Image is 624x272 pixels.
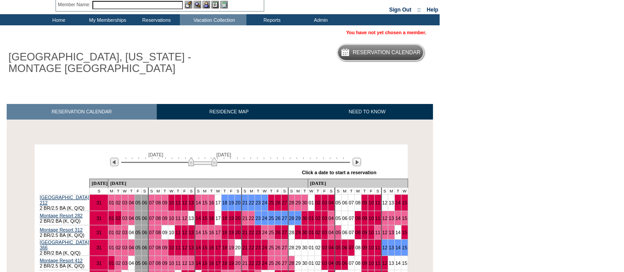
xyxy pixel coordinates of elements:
a: 14 [395,245,401,250]
a: 08 [155,230,161,235]
a: 01 [109,200,114,205]
img: Next [353,158,361,166]
a: 26 [275,216,281,221]
a: 05 [336,230,341,235]
a: 18 [222,200,227,205]
td: S [188,188,195,195]
a: 02 [315,245,321,250]
a: 06 [142,245,147,250]
a: 26 [275,260,281,266]
a: 12 [382,216,388,221]
a: 14 [395,216,401,221]
a: 09 [362,200,367,205]
a: 26 [275,200,281,205]
a: 13 [389,245,394,250]
a: 05 [135,245,141,250]
img: Reservations [211,1,219,8]
a: 06 [142,216,147,221]
a: 15 [202,230,207,235]
a: 12 [182,216,187,221]
a: 02 [115,260,121,266]
a: 30 [302,230,307,235]
a: 08 [155,200,161,205]
a: 08 [355,260,361,266]
a: 15 [202,216,207,221]
a: 05 [336,216,341,221]
a: 08 [155,216,161,221]
a: 12 [182,230,187,235]
a: 09 [362,260,367,266]
a: 31 [96,200,102,205]
a: 01 [109,216,114,221]
a: Sign Out [389,7,411,13]
a: 06 [142,260,147,266]
a: 06 [142,200,147,205]
a: 03 [322,200,327,205]
a: 01 [309,216,314,221]
a: 03 [122,245,127,250]
span: You have not yet chosen a member. [346,30,426,35]
a: 03 [322,260,327,266]
a: 03 [122,216,127,221]
td: T [128,188,135,195]
td: S [141,188,148,195]
a: 15 [202,245,207,250]
a: 24 [262,260,267,266]
a: 07 [349,230,354,235]
a: 16 [209,200,214,205]
a: 20 [235,216,241,221]
td: S [195,188,202,195]
a: 14 [395,230,401,235]
a: 03 [122,200,127,205]
a: 24 [262,200,267,205]
td: T [221,188,228,195]
a: 29 [295,216,301,221]
a: 04 [129,245,134,250]
a: 23 [255,200,261,205]
h1: [GEOGRAPHIC_DATA], [US_STATE] - MONTAGE [GEOGRAPHIC_DATA] [7,49,206,76]
a: 09 [162,260,167,266]
a: 29 [295,200,301,205]
a: 01 [109,260,114,266]
a: 13 [189,216,194,221]
a: 10 [169,216,174,221]
a: 11 [375,216,381,221]
a: 30 [302,200,307,205]
td: M [108,188,115,195]
a: 25 [269,230,274,235]
td: F [181,188,188,195]
a: 17 [215,216,221,221]
a: 07 [149,260,155,266]
a: 20 [235,245,241,250]
a: 01 [309,260,314,266]
a: 07 [349,200,354,205]
a: Help [427,7,438,13]
td: S [281,188,288,195]
img: b_edit.gif [185,1,192,8]
a: 02 [315,260,321,266]
a: 18 [222,230,227,235]
a: 05 [135,216,141,221]
a: 24 [262,245,267,250]
a: 03 [322,230,327,235]
td: S [242,188,248,195]
a: 22 [249,216,254,221]
a: 17 [215,200,221,205]
a: 09 [162,216,167,221]
a: 16 [209,216,214,221]
a: 07 [149,230,155,235]
a: 20 [235,260,241,266]
a: 02 [315,216,321,221]
a: 27 [282,260,287,266]
td: Vacation Collection [180,14,246,25]
td: T [162,188,168,195]
a: 06 [342,216,347,221]
a: 18 [222,245,227,250]
a: 15 [402,230,407,235]
a: 10 [169,200,174,205]
a: 09 [162,200,167,205]
a: 30 [302,260,307,266]
a: [GEOGRAPHIC_DATA] 366 [40,240,89,250]
h5: Reservation Calendar [353,50,421,56]
td: F [135,188,141,195]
